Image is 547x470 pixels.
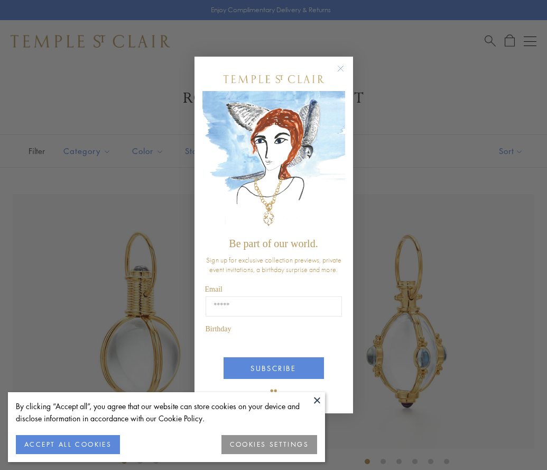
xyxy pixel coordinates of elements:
span: Be part of our world. [229,238,318,249]
span: Birthday [206,325,231,333]
button: Close dialog [339,67,353,80]
button: SUBSCRIBE [224,357,324,379]
input: Email [206,296,342,317]
button: COOKIES SETTINGS [221,435,317,454]
span: Email [205,285,222,293]
button: ACCEPT ALL COOKIES [16,435,120,454]
img: TSC [263,382,284,403]
img: c4a9eb12-d91a-4d4a-8ee0-386386f4f338.jpeg [202,91,345,232]
img: Temple St. Clair [224,75,324,83]
div: By clicking “Accept all”, you agree that our website can store cookies on your device and disclos... [16,400,317,424]
span: Sign up for exclusive collection previews, private event invitations, a birthday surprise and more. [206,255,341,274]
